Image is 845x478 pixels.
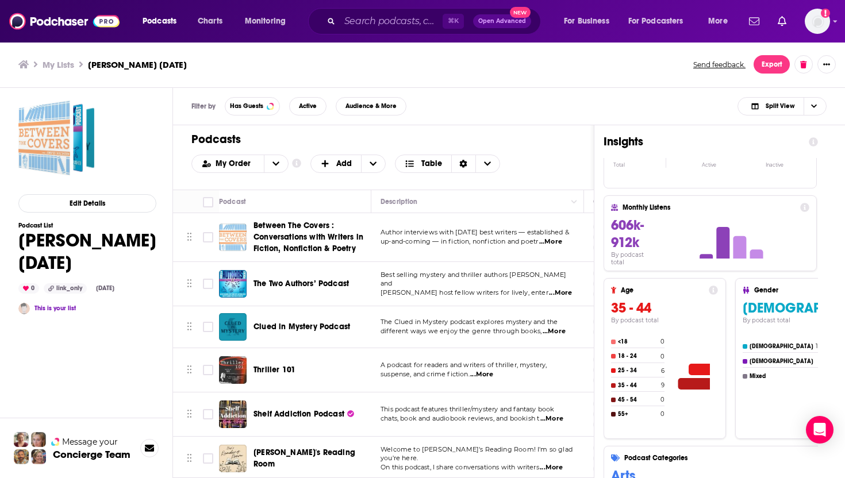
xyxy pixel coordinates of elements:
[773,11,791,31] a: Show notifications dropdown
[219,445,247,472] img: Meg's Reading Room
[191,102,216,110] h3: Filter by
[191,155,289,173] h2: Choose List sort
[381,445,573,462] span: Welcome to [PERSON_NAME]'s Reading Room! I'm so glad you're here.
[593,454,621,463] a: Books
[556,12,624,30] button: open menu
[700,12,742,30] button: open menu
[618,367,659,374] h4: 25 - 34
[219,400,247,428] a: Shelf Addiction Podcast
[203,409,213,419] span: Toggle select row
[253,278,349,290] a: The Two Authors’ Podcast
[593,233,621,242] a: Books
[198,13,222,29] span: Charts
[192,160,264,168] button: open menu
[253,321,350,333] a: Clued in Mystery Podcast
[613,162,666,168] p: Total
[245,13,286,29] span: Monitoring
[253,221,363,253] span: Between The Covers : Conversations with Writers in Fiction, Nonfiction & Poetry
[9,10,120,32] img: Podchaser - Follow, Share and Rate Podcasts
[381,271,566,288] span: Best selling mystery and thriller authors [PERSON_NAME] and
[766,103,794,109] span: Split View
[611,299,718,317] h3: 35 - 44
[336,160,352,168] span: Add
[593,410,621,419] a: Books
[593,279,615,288] a: Arts
[203,365,213,375] span: Toggle select row
[593,355,615,364] a: Arts
[708,13,728,29] span: More
[34,304,76,312] a: This is your list
[186,275,193,292] button: Move
[750,373,816,380] h4: Mixed
[186,318,193,336] button: Move
[628,13,683,29] span: For Podcasters
[744,11,764,31] a: Show notifications dropdown
[660,353,665,360] h4: 0
[750,343,813,350] h4: [DEMOGRAPHIC_DATA]
[473,14,531,28] button: Open AdvancedNew
[253,322,350,331] span: Clued in Mystery Podcast
[340,12,443,30] input: Search podcasts, credits, & more...
[253,364,295,376] a: Thriller 101
[421,160,442,168] span: Table
[618,411,658,418] h4: 55+
[564,13,609,29] span: For Business
[219,270,247,298] img: The Two Authors’ Podcast
[203,232,213,242] span: Toggle select row
[299,103,317,109] span: Active
[18,303,30,314] img: Lauren Hodapp
[567,195,581,209] button: Column Actions
[754,55,790,74] button: Export
[593,365,621,375] a: Books
[191,132,566,147] h1: Podcasts
[618,353,658,360] h4: 18 - 24
[381,405,554,413] span: This podcast features thriller/mystery and fantasy book
[253,409,344,419] span: Shelf Addiction Podcast
[216,160,255,168] span: My Order
[593,420,634,429] a: Literature
[470,370,493,379] span: ...More
[821,9,830,18] svg: Add a profile image
[738,97,827,115] h2: Choose View
[381,414,539,422] span: chats, book and audiobook reviews, and bookish t
[253,220,367,255] a: Between The Covers : Conversations with Writers in Fiction, Nonfiction & Poetry
[88,59,187,70] h3: [PERSON_NAME] [DATE]
[237,12,301,30] button: open menu
[186,406,193,423] button: Move
[539,237,562,246] span: ...More
[478,18,526,24] span: Open Advanced
[91,284,119,293] div: [DATE]
[203,322,213,332] span: Toggle select row
[381,237,538,245] span: up-and-coming — in fiction, nonfiction and poetr
[219,223,247,251] img: Between The Covers : Conversations with Writers in Fiction, Nonfiction & Poetry
[750,358,816,365] h4: [DEMOGRAPHIC_DATA]
[310,155,386,173] button: + Add
[618,338,658,345] h4: <18
[661,367,665,375] h4: 6
[805,9,830,34] img: User Profile
[816,342,822,350] h4: 10
[62,436,118,448] span: Message your
[18,229,156,274] h1: [PERSON_NAME] [DATE]
[319,8,552,34] div: Search podcasts, credits, & more...
[225,97,280,115] button: Has Guests
[18,283,39,294] div: 0
[618,382,659,389] h4: 35 - 44
[44,283,87,294] div: link_only
[805,9,830,34] button: Show profile menu
[766,162,783,168] p: Inactive
[593,327,621,337] a: Books
[253,365,295,375] span: Thriller 101
[593,290,621,299] a: Books
[18,194,156,213] button: Edit Details
[806,416,834,444] div: Open Intercom Messenger
[292,158,301,169] a: Show additional information
[31,432,46,447] img: Jules Profile
[451,155,475,172] div: Sort Direction
[618,396,658,403] h4: 45 - 54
